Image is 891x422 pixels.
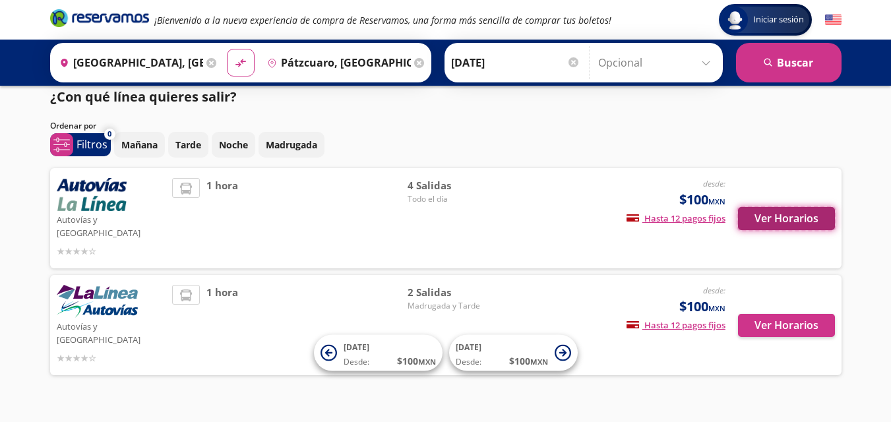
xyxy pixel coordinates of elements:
a: Brand Logo [50,8,149,32]
button: [DATE]Desde:$100MXN [314,335,443,371]
img: Autovías y La Línea [57,178,127,211]
input: Buscar Origen [54,46,203,79]
input: Opcional [598,46,716,79]
small: MXN [530,357,548,367]
span: 2 Salidas [408,285,500,300]
p: Autovías y [GEOGRAPHIC_DATA] [57,318,166,346]
span: $ 100 [397,354,436,368]
span: 1 hora [206,285,238,365]
span: Hasta 12 pagos fijos [627,212,725,224]
p: Madrugada [266,138,317,152]
em: desde: [703,178,725,189]
img: Autovías y La Línea [57,285,138,318]
button: [DATE]Desde:$100MXN [449,335,578,371]
em: desde: [703,285,725,296]
span: $100 [679,297,725,316]
p: Tarde [175,138,201,152]
small: MXN [708,196,725,206]
span: 0 [108,129,111,140]
button: Noche [212,132,255,158]
em: ¡Bienvenido a la nueva experiencia de compra de Reservamos, una forma más sencilla de comprar tus... [154,14,611,26]
p: Noche [219,138,248,152]
input: Elegir Fecha [451,46,580,79]
span: [DATE] [344,342,369,353]
span: [DATE] [456,342,481,353]
small: MXN [418,357,436,367]
button: Ver Horarios [738,207,835,230]
span: Hasta 12 pagos fijos [627,319,725,331]
p: Filtros [77,136,108,152]
small: MXN [708,303,725,313]
button: 0Filtros [50,133,111,156]
span: 4 Salidas [408,178,500,193]
span: Desde: [456,356,481,368]
span: Iniciar sesión [748,13,809,26]
p: Mañana [121,138,158,152]
i: Brand Logo [50,8,149,28]
span: $100 [679,190,725,210]
span: Todo el día [408,193,500,205]
p: Ordenar por [50,120,96,132]
button: Madrugada [259,132,324,158]
span: Desde: [344,356,369,368]
input: Buscar Destino [262,46,411,79]
p: ¿Con qué línea quieres salir? [50,87,237,107]
button: Tarde [168,132,208,158]
p: Autovías y [GEOGRAPHIC_DATA] [57,211,166,239]
button: Mañana [114,132,165,158]
span: 1 hora [206,178,238,258]
button: Buscar [736,43,842,82]
button: Ver Horarios [738,314,835,337]
span: Madrugada y Tarde [408,300,500,312]
span: $ 100 [509,354,548,368]
button: English [825,12,842,28]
